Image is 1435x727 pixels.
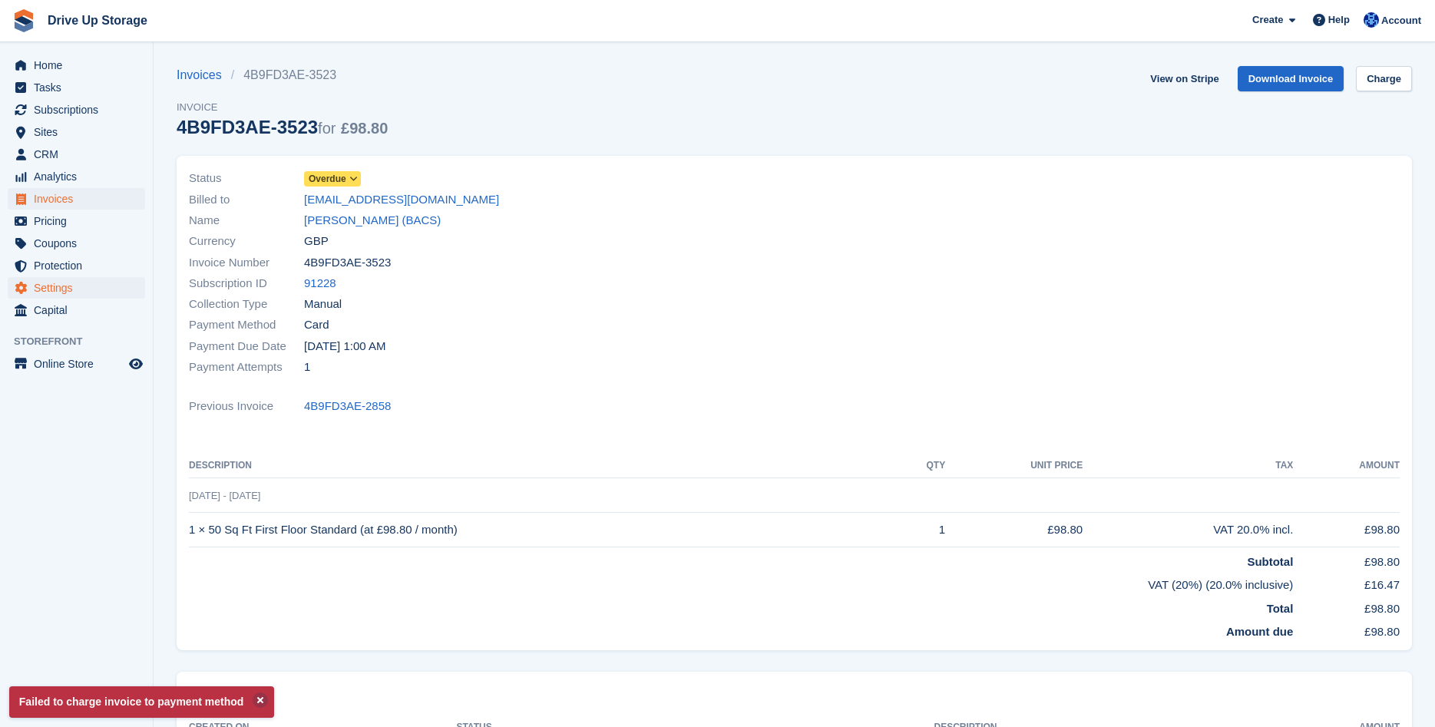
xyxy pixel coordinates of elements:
[304,316,329,334] span: Card
[304,359,310,376] span: 1
[895,513,945,547] td: 1
[304,191,499,209] a: [EMAIL_ADDRESS][DOMAIN_NAME]
[8,299,145,321] a: menu
[304,296,342,313] span: Manual
[189,338,304,355] span: Payment Due Date
[8,99,145,121] a: menu
[189,212,304,230] span: Name
[1247,555,1293,568] strong: Subtotal
[177,66,231,84] a: Invoices
[1381,13,1421,28] span: Account
[8,166,145,187] a: menu
[189,254,304,272] span: Invoice Number
[8,353,145,375] a: menu
[1083,521,1293,539] div: VAT 20.0% incl.
[1267,602,1294,615] strong: Total
[34,188,126,210] span: Invoices
[1328,12,1350,28] span: Help
[1293,594,1400,618] td: £98.80
[309,172,346,186] span: Overdue
[177,66,388,84] nav: breadcrumbs
[34,99,126,121] span: Subscriptions
[189,170,304,187] span: Status
[14,334,153,349] span: Storefront
[177,117,388,137] div: 4B9FD3AE-3523
[1083,454,1293,478] th: Tax
[9,686,274,718] p: Failed to charge invoice to payment method
[8,55,145,76] a: menu
[34,255,126,276] span: Protection
[1226,625,1294,638] strong: Amount due
[189,570,1293,594] td: VAT (20%) (20.0% inclusive)
[127,355,145,373] a: Preview store
[304,170,361,187] a: Overdue
[34,144,126,165] span: CRM
[34,166,126,187] span: Analytics
[1293,570,1400,594] td: £16.47
[318,120,336,137] span: for
[8,233,145,254] a: menu
[34,210,126,232] span: Pricing
[8,277,145,299] a: menu
[945,454,1083,478] th: Unit Price
[8,210,145,232] a: menu
[189,191,304,209] span: Billed to
[8,255,145,276] a: menu
[34,77,126,98] span: Tasks
[304,233,329,250] span: GBP
[189,233,304,250] span: Currency
[189,275,304,292] span: Subscription ID
[1356,66,1412,91] a: Charge
[1252,12,1283,28] span: Create
[189,398,304,415] span: Previous Invoice
[1144,66,1225,91] a: View on Stripe
[34,299,126,321] span: Capital
[189,296,304,313] span: Collection Type
[1293,617,1400,641] td: £98.80
[304,212,441,230] a: [PERSON_NAME] (BACS)
[34,353,126,375] span: Online Store
[189,513,895,547] td: 1 × 50 Sq Ft First Floor Standard (at £98.80 / month)
[341,120,388,137] span: £98.80
[304,398,391,415] a: 4B9FD3AE-2858
[895,454,945,478] th: QTY
[34,121,126,143] span: Sites
[189,359,304,376] span: Payment Attempts
[1364,12,1379,28] img: Widnes Team
[189,316,304,334] span: Payment Method
[189,490,260,501] span: [DATE] - [DATE]
[8,121,145,143] a: menu
[12,9,35,32] img: stora-icon-8386f47178a22dfd0bd8f6a31ec36ba5ce8667c1dd55bd0f319d3a0aa187defe.svg
[1238,66,1344,91] a: Download Invoice
[8,77,145,98] a: menu
[177,100,388,115] span: Invoice
[1293,454,1400,478] th: Amount
[8,144,145,165] a: menu
[304,275,336,292] a: 91228
[1293,547,1400,570] td: £98.80
[189,684,1400,703] h2: Payments
[945,513,1083,547] td: £98.80
[34,55,126,76] span: Home
[34,233,126,254] span: Coupons
[34,277,126,299] span: Settings
[1293,513,1400,547] td: £98.80
[41,8,154,33] a: Drive Up Storage
[304,254,391,272] span: 4B9FD3AE-3523
[304,338,385,355] time: 2025-07-27 00:00:00 UTC
[8,188,145,210] a: menu
[189,454,895,478] th: Description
